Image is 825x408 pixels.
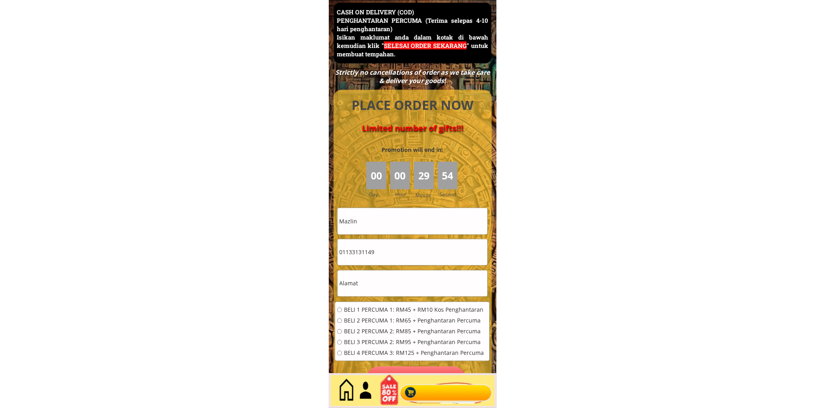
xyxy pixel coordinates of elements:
span: BELI 2 PERCUMA 2: RM85 + Penghantaran Percuma [344,329,484,334]
h3: Promotion will end in: [367,145,457,154]
h4: PLACE ORDER NOW [343,96,483,114]
h3: Day [369,191,389,198]
input: Telefon [338,239,487,265]
span: BELI 4 PERCUMA 3: RM125 + Penghantaran Percuma [344,350,484,356]
input: Alamat [338,271,487,297]
p: Pesan sekarang [366,366,466,393]
h3: Hour [395,191,412,198]
h3: CASH ON DELIVERY (COD) PENGHANTARAN PERCUMA (Terima selepas 4-10 hari penghantaran) Isikan maklum... [337,8,488,58]
input: Nama [338,208,487,234]
span: BELI 3 PERCUMA 2: RM95 + Penghantaran Percuma [344,340,484,345]
h3: Second [440,191,459,198]
h3: Minute [415,191,433,199]
span: BELI 1 PERCUMA 1: RM45 + RM10 Kos Penghantaran [344,307,484,313]
div: Strictly no cancellations of order as we take care & deliver your goods! [332,68,492,85]
span: BELI 2 PERCUMA 1: RM65 + Penghantaran Percuma [344,318,484,324]
h4: Limited number of gifts!!! [343,123,483,133]
span: SELESAI ORDER SEKARANG [384,42,467,50]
